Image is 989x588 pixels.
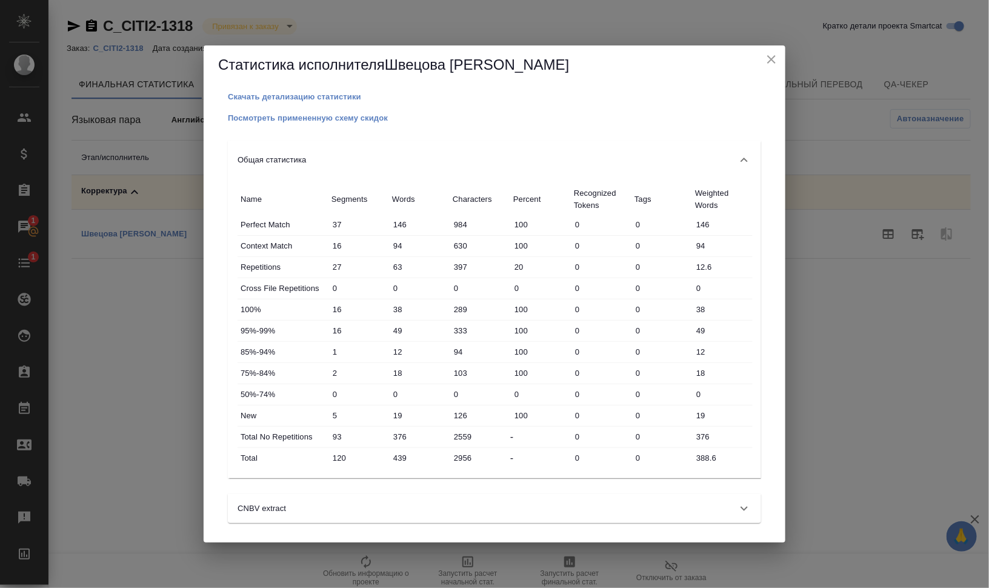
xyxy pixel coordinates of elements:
[450,258,510,276] input: ✎ Введи что-нибудь
[218,55,771,75] h5: Статистика исполнителя Швецова [PERSON_NAME]
[328,301,389,318] input: ✎ Введи что-нибудь
[571,386,631,403] input: ✎ Введи что-нибудь
[241,219,325,231] p: Perfect Match
[450,279,510,297] input: ✎ Введи что-нибудь
[692,216,753,233] input: ✎ Введи что-нибудь
[328,364,389,382] input: ✎ Введи что-нибудь
[328,386,389,403] input: ✎ Введи что-нибудь
[228,112,388,122] a: Посмотреть примененную схему скидок
[238,154,306,166] p: Общая статистика
[228,141,761,179] div: Общая статистика
[241,261,325,273] p: Repetitions
[450,386,510,403] input: ✎ Введи что-нибудь
[389,428,450,446] input: ✎ Введи что-нибудь
[571,301,631,318] input: ✎ Введи что-нибудь
[328,428,389,446] input: ✎ Введи что-нибудь
[631,364,692,382] input: ✎ Введи что-нибудь
[631,279,692,297] input: ✎ Введи что-нибудь
[328,449,389,467] input: ✎ Введи что-нибудь
[513,193,568,205] p: Percent
[571,449,631,467] input: ✎ Введи что-нибудь
[453,193,507,205] p: Characters
[450,301,510,318] input: ✎ Введи что-нибудь
[631,386,692,403] input: ✎ Введи что-нибудь
[241,452,325,464] p: Total
[241,410,325,422] p: New
[389,258,450,276] input: ✎ Введи что-нибудь
[510,322,571,339] input: ✎ Введи что-нибудь
[631,258,692,276] input: ✎ Введи что-нибудь
[692,279,753,297] input: ✎ Введи что-нибудь
[692,428,753,446] input: ✎ Введи что-нибудь
[328,407,389,424] input: ✎ Введи что-нибудь
[389,237,450,255] input: ✎ Введи что-нибудь
[241,325,325,337] p: 95%-99%
[450,407,510,424] input: ✎ Введи что-нибудь
[571,237,631,255] input: ✎ Введи что-нибудь
[328,216,389,233] input: ✎ Введи что-нибудь
[450,428,510,446] input: ✎ Введи что-нибудь
[331,193,386,205] p: Segments
[631,322,692,339] input: ✎ Введи что-нибудь
[389,407,450,424] input: ✎ Введи что-нибудь
[328,343,389,361] input: ✎ Введи что-нибудь
[241,346,325,358] p: 85%-94%
[571,279,631,297] input: ✎ Введи что-нибудь
[238,503,286,515] p: CNBV extract
[241,389,325,401] p: 50%-74%
[450,216,510,233] input: ✎ Введи что-нибудь
[241,282,325,295] p: Cross File Repetitions
[510,386,571,403] input: ✎ Введи что-нибудь
[692,237,753,255] input: ✎ Введи что-нибудь
[241,240,325,252] p: Context Match
[389,322,450,339] input: ✎ Введи что-нибудь
[389,343,450,361] input: ✎ Введи что-нибудь
[692,343,753,361] input: ✎ Введи что-нибудь
[631,428,692,446] input: ✎ Введи что-нибудь
[692,322,753,339] input: ✎ Введи что-нибудь
[328,258,389,276] input: ✎ Введи что-нибудь
[692,258,753,276] input: ✎ Введи что-нибудь
[450,364,510,382] input: ✎ Введи что-нибудь
[692,386,753,403] input: ✎ Введи что-нибудь
[510,216,571,233] input: ✎ Введи что-нибудь
[241,193,325,205] p: Name
[241,367,325,379] p: 75%-84%
[510,237,571,255] input: ✎ Введи что-нибудь
[328,322,389,339] input: ✎ Введи что-нибудь
[228,494,761,523] div: CNBV extract
[392,193,447,205] p: Words
[571,343,631,361] input: ✎ Введи что-нибудь
[631,407,692,424] input: ✎ Введи что-нибудь
[510,301,571,318] input: ✎ Введи что-нибудь
[389,364,450,382] input: ✎ Введи что-нибудь
[228,92,361,101] p: Скачать детализацию статистики
[631,237,692,255] input: ✎ Введи что-нибудь
[692,364,753,382] input: ✎ Введи что-нибудь
[510,451,571,466] div: -
[510,279,571,297] input: ✎ Введи что-нибудь
[510,364,571,382] input: ✎ Введи что-нибудь
[631,449,692,467] input: ✎ Введи что-нибудь
[571,322,631,339] input: ✎ Введи что-нибудь
[241,431,325,443] p: Total No Repetitions
[510,343,571,361] input: ✎ Введи что-нибудь
[571,364,631,382] input: ✎ Введи что-нибудь
[328,279,389,297] input: ✎ Введи что-нибудь
[574,187,628,212] p: Recognized Tokens
[389,449,450,467] input: ✎ Введи что-нибудь
[631,343,692,361] input: ✎ Введи что-нибудь
[571,258,631,276] input: ✎ Введи что-нибудь
[328,237,389,255] input: ✎ Введи что-нибудь
[510,407,571,424] input: ✎ Введи что-нибудь
[571,216,631,233] input: ✎ Введи что-нибудь
[450,237,510,255] input: ✎ Введи что-нибудь
[631,216,692,233] input: ✎ Введи что-нибудь
[450,322,510,339] input: ✎ Введи что-нибудь
[389,301,450,318] input: ✎ Введи что-нибудь
[692,407,753,424] input: ✎ Введи что-нибудь
[241,304,325,316] p: 100%
[692,301,753,318] input: ✎ Введи что-нибудь
[631,301,692,318] input: ✎ Введи что-нибудь
[762,50,781,68] button: close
